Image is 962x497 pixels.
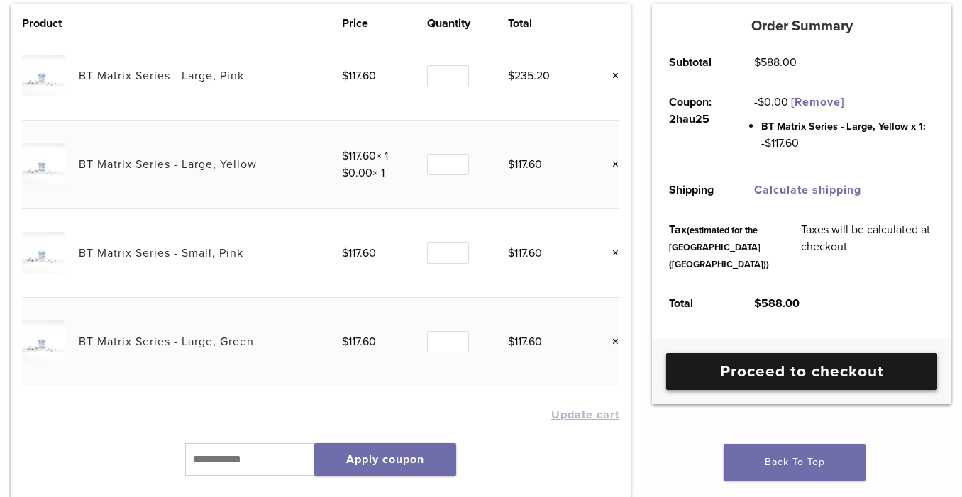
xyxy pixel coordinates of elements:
span: × 1 [342,166,385,180]
bdi: 0.00 [342,166,372,180]
span: $ [342,149,348,163]
button: Update cart [551,409,619,420]
bdi: 235.20 [508,69,550,83]
bdi: 117.60 [342,335,376,349]
span: $ [765,136,771,150]
bdi: 588.00 [754,55,797,69]
th: Quantity [427,15,507,32]
span: × 1 [342,149,388,163]
span: $ [508,157,514,172]
a: Remove this item [601,333,619,351]
img: BT Matrix Series - Large, Green [22,320,64,362]
bdi: 117.60 [508,246,542,260]
th: Subtotal [653,43,738,82]
th: Product [22,15,79,32]
bdi: 117.60 [508,335,542,349]
bdi: 117.60 [342,69,376,83]
a: Remove this item [601,155,619,174]
td: Taxes will be calculated at checkout [785,210,951,284]
img: BT Matrix Series - Small, Pink [22,232,64,274]
span: $ [342,69,348,83]
span: $ [508,335,514,349]
th: Total [508,15,585,32]
a: BT Matrix Series - Small, Pink [79,246,243,260]
bdi: 117.60 [342,149,376,163]
a: BT Matrix Series - Large, Yellow [79,157,257,172]
span: $ [342,246,348,260]
a: Remove this item [601,244,619,262]
th: Shipping [653,170,738,210]
img: BT Matrix Series - Large, Yellow [22,143,64,185]
a: BT Matrix Series - Large, Pink [79,69,244,83]
th: Total [653,284,738,323]
a: Calculate shipping [754,183,861,197]
th: Tax [653,210,785,284]
span: $ [342,335,348,349]
span: $ [754,296,761,311]
span: $ [342,166,348,180]
a: BT Matrix Series - Large, Green [79,335,254,349]
td: - [738,82,951,170]
span: $ [758,95,764,109]
span: $ [508,246,514,260]
span: $ [508,69,514,83]
span: BT Matrix Series - Large, Yellow x 1: [761,121,926,133]
span: - 117.60 [761,136,799,150]
span: $ [754,55,761,69]
a: Remove this item [601,67,619,85]
bdi: 588.00 [754,296,800,311]
th: Coupon: 2hau25 [653,82,738,170]
th: Price [342,15,428,32]
button: Apply coupon [314,443,456,476]
small: (estimated for the [GEOGRAPHIC_DATA] ([GEOGRAPHIC_DATA])) [669,225,769,270]
h5: Order Summary [652,18,951,35]
bdi: 117.60 [508,157,542,172]
span: 0.00 [758,95,788,109]
a: Back To Top [724,444,866,481]
img: BT Matrix Series - Large, Pink [22,55,64,96]
bdi: 117.60 [342,246,376,260]
a: Proceed to checkout [666,353,937,390]
a: Remove 2hau25 coupon [791,95,844,109]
